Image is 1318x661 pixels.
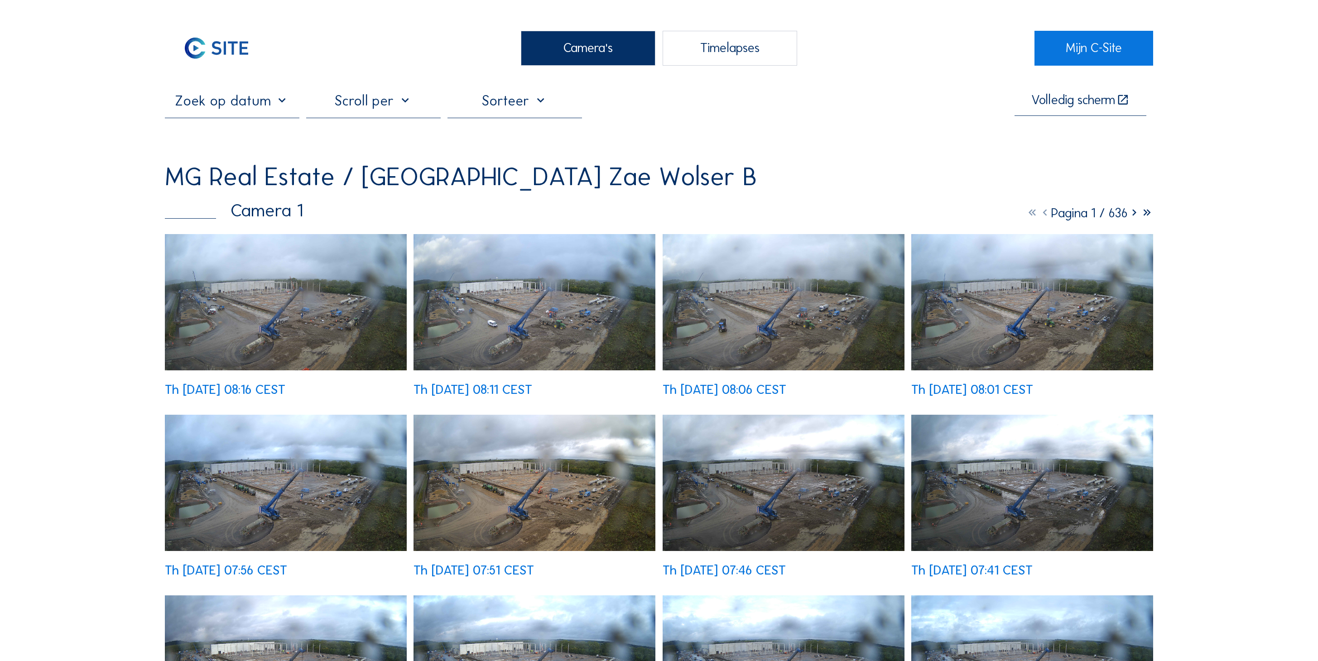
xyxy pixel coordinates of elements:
[414,564,534,577] div: Th [DATE] 07:51 CEST
[165,164,757,190] div: MG Real Estate / [GEOGRAPHIC_DATA] Zae Wolser B
[165,92,299,109] input: Zoek op datum 󰅀
[165,383,285,396] div: Th [DATE] 08:16 CEST
[414,415,655,551] img: image_53120239
[414,383,532,396] div: Th [DATE] 08:11 CEST
[165,415,407,551] img: image_53120390
[165,201,303,220] div: Camera 1
[911,234,1153,370] img: image_53120538
[165,234,407,370] img: image_53120939
[165,564,287,577] div: Th [DATE] 07:56 CEST
[165,31,284,66] a: C-SITE Logo
[663,234,904,370] img: image_53120668
[1034,31,1153,66] a: Mijn C-Site
[911,383,1033,396] div: Th [DATE] 08:01 CEST
[663,383,786,396] div: Th [DATE] 08:06 CEST
[165,31,268,66] img: C-SITE Logo
[663,415,904,551] img: image_53120107
[911,564,1033,577] div: Th [DATE] 07:41 CEST
[663,31,797,66] div: Timelapses
[414,234,655,370] img: image_53120796
[663,564,786,577] div: Th [DATE] 07:46 CEST
[911,415,1153,551] img: image_53119971
[521,31,655,66] div: Camera's
[1031,94,1115,107] div: Volledig scherm
[1051,205,1128,221] span: Pagina 1 / 636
